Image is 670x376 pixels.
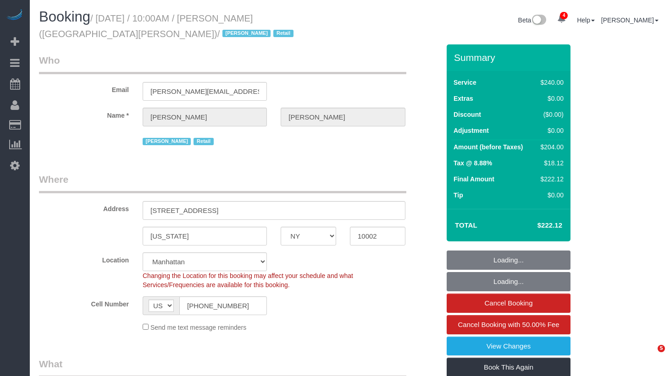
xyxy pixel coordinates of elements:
[577,16,595,24] a: Help
[39,9,90,25] span: Booking
[39,173,406,193] legend: Where
[639,345,661,367] iframe: Intercom live chat
[537,126,564,135] div: $0.00
[281,108,405,126] input: Last Name
[32,108,136,120] label: Name *
[143,227,267,245] input: City
[32,82,136,94] label: Email
[447,315,570,334] a: Cancel Booking with 50.00% Fee
[447,294,570,313] a: Cancel Booking
[39,54,406,74] legend: Who
[454,158,492,168] label: Tax @ 8.88%
[553,9,570,29] a: 4
[454,110,481,119] label: Discount
[537,142,564,152] div: $204.00
[143,272,353,289] span: Changing the Location for this booking may affect your schedule and what Services/Frequencies are...
[217,29,296,39] span: /
[560,12,568,19] span: 4
[32,296,136,309] label: Cell Number
[194,138,213,145] span: Retail
[454,126,489,135] label: Adjustment
[518,16,547,24] a: Beta
[143,108,267,126] input: First Name
[32,201,136,213] label: Address
[658,345,665,352] span: 5
[458,321,559,328] span: Cancel Booking with 50.00% Fee
[273,30,293,37] span: Retail
[454,174,494,184] label: Final Amount
[537,174,564,184] div: $222.12
[454,94,473,103] label: Extras
[454,52,566,63] h3: Summary
[537,78,564,87] div: $240.00
[531,15,546,27] img: New interface
[601,16,659,24] a: [PERSON_NAME]
[32,252,136,265] label: Location
[510,222,562,229] h4: $222.12
[143,138,191,145] span: [PERSON_NAME]
[6,9,24,22] img: Automaid Logo
[537,191,564,200] div: $0.00
[454,142,523,152] label: Amount (before Taxes)
[150,324,246,331] span: Send me text message reminders
[39,13,296,39] small: / [DATE] / 10:00AM / [PERSON_NAME] ([GEOGRAPHIC_DATA][PERSON_NAME])
[447,337,570,356] a: View Changes
[537,110,564,119] div: ($0.00)
[222,30,271,37] span: [PERSON_NAME]
[350,227,405,245] input: Zip Code
[537,158,564,168] div: $18.12
[454,78,476,87] label: Service
[454,191,463,200] label: Tip
[143,82,267,101] input: Email
[179,296,267,315] input: Cell Number
[537,94,564,103] div: $0.00
[455,221,477,229] strong: Total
